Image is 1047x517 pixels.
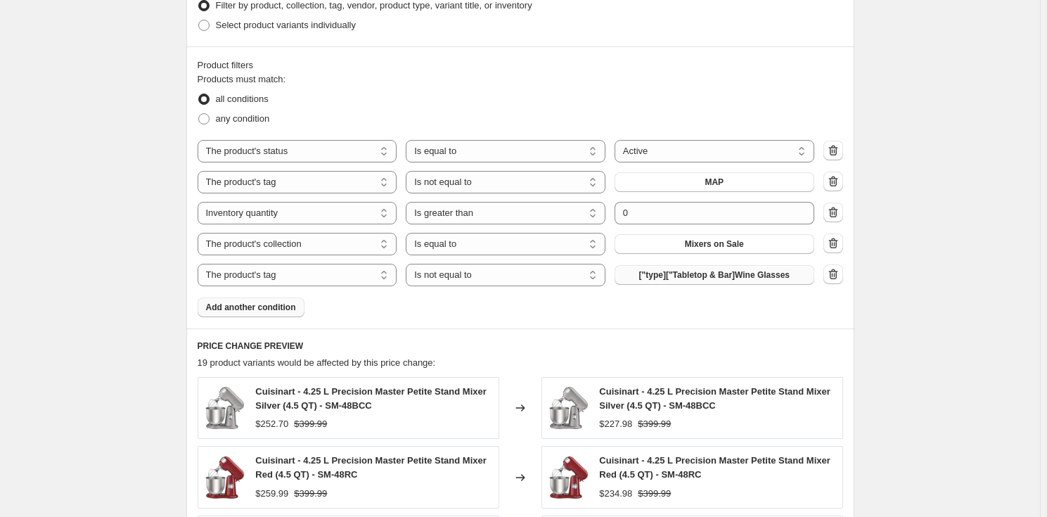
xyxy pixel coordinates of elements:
img: Cuisinart-4_25-L-Precision-Master-Petite-Stand-Mixer-Red-4_5-QT-SM-48RC_80x.jpg [549,457,589,499]
strike: $399.99 [294,417,327,431]
span: any condition [216,113,270,124]
span: Add another condition [206,302,296,313]
button: ["type]["Tabletop & Bar]Wine Glasses [615,265,814,285]
img: Cuisinart-4_25-L-Precision-Master-Petite-Stand-Mixer-Silver-4_5-QT-SM-48BCC_80x.jpg [549,387,589,429]
img: Cuisinart-4_25-L-Precision-Master-Petite-Stand-Mixer-Red-4_5-QT-SM-48RC_80x.jpg [205,457,245,499]
strike: $399.99 [638,417,671,431]
span: Select product variants individually [216,20,356,30]
h6: PRICE CHANGE PREVIEW [198,340,843,352]
span: Cuisinart - 4.25 L Precision Master Petite Stand Mixer Silver (4.5 QT) - SM-48BCC [255,386,486,411]
span: Cuisinart - 4.25 L Precision Master Petite Stand Mixer Red (4.5 QT) - SM-48RC [599,455,830,480]
span: ["type]["Tabletop & Bar]Wine Glasses [639,269,790,281]
div: $234.98 [599,487,632,501]
img: Cuisinart-4_25-L-Precision-Master-Petite-Stand-Mixer-Silver-4_5-QT-SM-48BCC_80x.jpg [205,387,245,429]
strike: $399.99 [638,487,671,501]
div: $252.70 [255,417,288,431]
div: $259.99 [255,487,288,501]
button: Mixers on Sale [615,234,814,254]
div: $227.98 [599,417,632,431]
button: MAP [615,172,814,192]
span: Cuisinart - 4.25 L Precision Master Petite Stand Mixer Red (4.5 QT) - SM-48RC [255,455,486,480]
button: Add another condition [198,298,304,317]
span: Cuisinart - 4.25 L Precision Master Petite Stand Mixer Silver (4.5 QT) - SM-48BCC [599,386,830,411]
span: MAP [705,177,724,188]
span: Mixers on Sale [685,238,744,250]
div: Product filters [198,58,843,72]
span: Products must match: [198,74,286,84]
span: 19 product variants would be affected by this price change: [198,357,436,368]
span: all conditions [216,94,269,104]
strike: $399.99 [294,487,327,501]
